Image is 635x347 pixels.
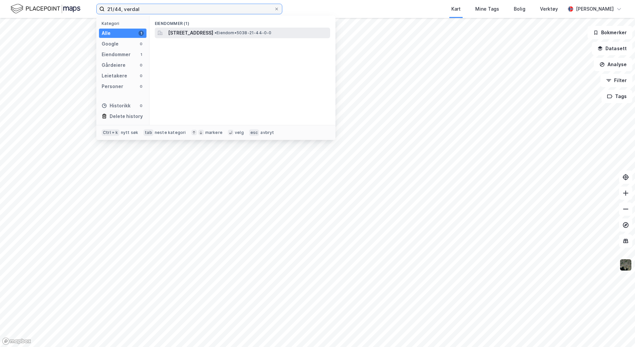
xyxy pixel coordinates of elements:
div: Gårdeiere [102,61,126,69]
div: 1 [138,31,144,36]
div: tab [143,129,153,136]
div: neste kategori [155,130,186,135]
button: Datasett [592,42,632,55]
div: Leietakere [102,72,127,80]
span: Eiendom • 5038-21-44-0-0 [215,30,272,36]
div: Mine Tags [475,5,499,13]
iframe: Chat Widget [602,315,635,347]
a: Mapbox homepage [2,337,31,345]
div: Bolig [514,5,525,13]
div: Kontrollprogram for chat [602,315,635,347]
div: 0 [138,62,144,68]
div: 0 [138,41,144,47]
div: [PERSON_NAME] [576,5,614,13]
img: logo.f888ab2527a4732fd821a326f86c7f29.svg [11,3,80,15]
div: esc [249,129,259,136]
div: Delete history [110,112,143,120]
div: Ctrl + k [102,129,120,136]
button: Analyse [594,58,632,71]
div: avbryt [260,130,274,135]
input: Søk på adresse, matrikkel, gårdeiere, leietakere eller personer [105,4,274,14]
div: 0 [138,84,144,89]
div: Historikk [102,102,131,110]
div: 1 [138,52,144,57]
div: Kart [451,5,461,13]
div: Personer [102,82,123,90]
img: 9k= [619,259,632,271]
button: Filter [600,74,632,87]
div: markere [205,130,223,135]
div: nytt søk [121,130,138,135]
div: 0 [138,103,144,108]
span: [STREET_ADDRESS] [168,29,213,37]
div: Eiendommer (1) [149,16,335,28]
div: velg [235,130,244,135]
div: Verktøy [540,5,558,13]
div: 0 [138,73,144,78]
div: Alle [102,29,111,37]
div: Google [102,40,119,48]
div: Kategori [102,21,146,26]
button: Tags [601,90,632,103]
div: Eiendommer [102,51,131,58]
button: Bokmerker [588,26,632,39]
span: • [215,30,217,35]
